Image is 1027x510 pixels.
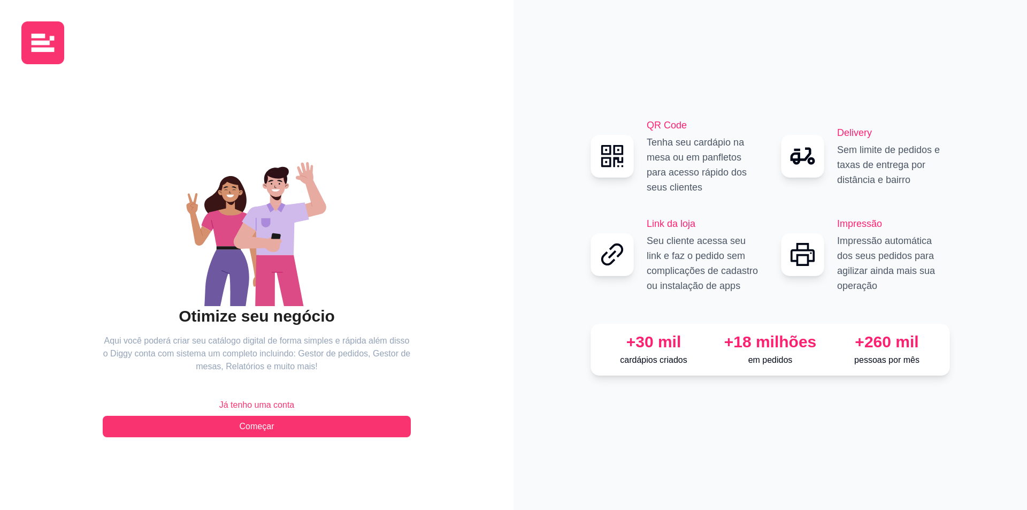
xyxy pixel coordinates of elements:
[647,118,760,133] h2: QR Code
[219,399,295,412] span: Já tenho uma conta
[103,394,411,416] button: Já tenho uma conta
[103,416,411,437] button: Começar
[600,354,708,367] p: cardápios criados
[647,216,760,231] h2: Link da loja
[103,146,411,306] div: animation
[837,142,950,187] p: Sem limite de pedidos e taxas de entrega por distância e bairro
[600,332,708,352] div: +30 mil
[716,332,824,352] div: +18 milhões
[21,21,64,64] img: logo
[103,334,411,373] article: Aqui você poderá criar seu catálogo digital de forma simples e rápida além disso o Diggy conta co...
[837,125,950,140] h2: Delivery
[103,306,411,326] h2: Otimize seu negócio
[647,233,760,293] p: Seu cliente acessa seu link e faz o pedido sem complicações de cadastro ou instalação de apps
[716,354,824,367] p: em pedidos
[837,216,950,231] h2: Impressão
[240,420,274,433] span: Começar
[647,135,760,195] p: Tenha seu cardápio na mesa ou em panfletos para acesso rápido dos seus clientes
[837,233,950,293] p: Impressão automática dos seus pedidos para agilizar ainda mais sua operação
[833,332,941,352] div: +260 mil
[833,354,941,367] p: pessoas por mês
